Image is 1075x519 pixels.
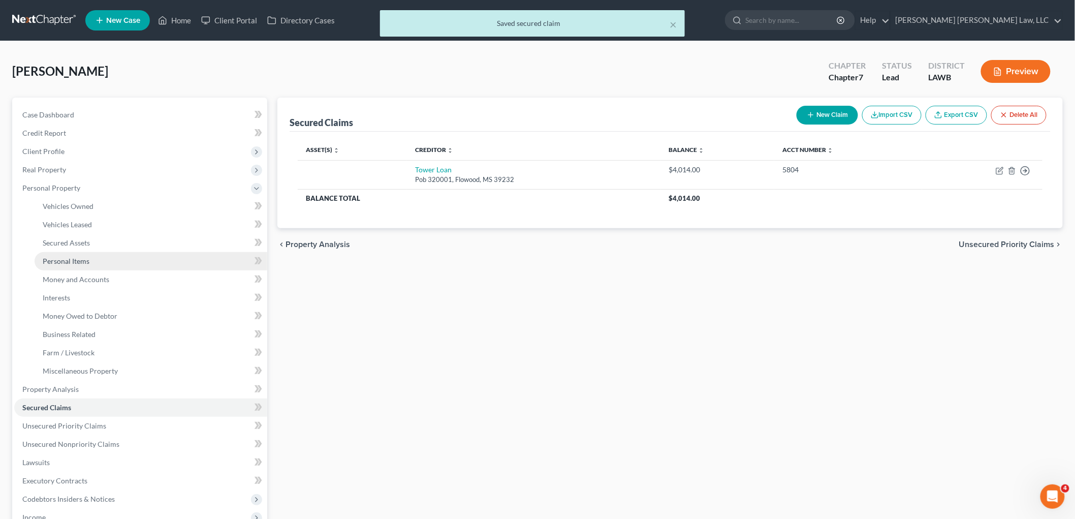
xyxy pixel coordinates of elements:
span: Farm / Livestock [43,348,94,357]
span: Miscellaneous Property [43,367,118,375]
a: Creditor unfold_more [415,146,453,154]
span: Personal Property [22,184,80,192]
div: Chapter [829,60,866,72]
span: 4 [1061,484,1069,493]
i: chevron_right [1055,240,1063,249]
span: Unsecured Priority Claims [959,240,1055,249]
i: unfold_more [827,147,833,154]
span: Vehicles Leased [43,220,92,229]
div: District [928,60,965,72]
a: Secured Assets [35,234,267,252]
a: Unsecured Nonpriority Claims [14,435,267,453]
div: Lead [882,72,912,83]
a: Acct Number unfold_more [782,146,833,154]
i: unfold_more [698,147,704,154]
span: Property Analysis [22,385,79,393]
a: Asset(s) unfold_more [306,146,339,154]
span: Personal Items [43,257,89,265]
div: Pob 320001, Flowood, MS 39232 [415,175,652,185]
a: Farm / Livestock [35,344,267,362]
span: Secured Assets [43,238,90,247]
span: Lawsuits [22,458,50,467]
a: Money and Accounts [35,270,267,289]
a: Executory Contracts [14,472,267,490]
a: Secured Claims [14,399,267,417]
button: Preview [981,60,1051,83]
a: Vehicles Owned [35,197,267,216]
div: Saved secured claim [388,18,677,28]
span: Codebtors Insiders & Notices [22,495,115,503]
span: Client Profile [22,147,65,156]
a: Personal Items [35,252,267,270]
span: Credit Report [22,129,66,137]
a: Credit Report [14,124,267,142]
span: Real Property [22,165,66,174]
span: Money Owed to Debtor [43,312,117,320]
div: LAWB [928,72,965,83]
a: Vehicles Leased [35,216,267,234]
button: Unsecured Priority Claims chevron_right [959,240,1063,249]
div: Chapter [829,72,866,83]
span: Property Analysis [286,240,350,249]
button: × [670,18,677,30]
button: Delete All [991,106,1047,125]
span: [PERSON_NAME] [12,64,108,78]
i: unfold_more [333,147,339,154]
span: Unsecured Priority Claims [22,421,106,430]
a: Unsecured Priority Claims [14,417,267,435]
span: Secured Claims [22,403,71,412]
span: Money and Accounts [43,275,109,284]
a: Miscellaneous Property [35,362,267,380]
a: Lawsuits [14,453,267,472]
span: Unsecured Nonpriority Claims [22,440,119,448]
i: unfold_more [447,147,453,154]
i: chevron_left [277,240,286,249]
span: Business Related [43,330,96,339]
div: Status [882,60,912,72]
a: Money Owed to Debtor [35,307,267,325]
button: chevron_left Property Analysis [277,240,350,249]
span: 7 [859,72,863,82]
a: Balance unfold_more [669,146,704,154]
a: Export CSV [926,106,987,125]
a: Case Dashboard [14,106,267,124]
span: $4,014.00 [669,194,700,202]
span: Vehicles Owned [43,202,93,210]
iframe: Intercom live chat [1040,484,1065,509]
a: Interests [35,289,267,307]
a: Business Related [35,325,267,344]
th: Balance Total [298,189,660,207]
span: Executory Contracts [22,476,87,485]
button: New Claim [797,106,858,125]
span: Interests [43,293,70,302]
a: Tower Loan [415,165,452,174]
a: Property Analysis [14,380,267,399]
div: 5804 [782,165,913,175]
div: Secured Claims [290,116,353,129]
span: Case Dashboard [22,110,74,119]
div: $4,014.00 [669,165,766,175]
button: Import CSV [862,106,922,125]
